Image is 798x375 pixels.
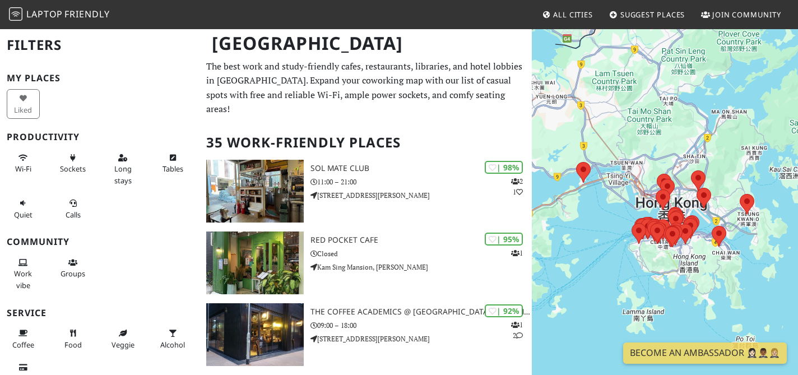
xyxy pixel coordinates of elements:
[66,210,81,220] span: Video/audio calls
[64,8,109,20] span: Friendly
[310,164,532,173] h3: SOL Mate Club
[206,126,525,160] h2: 35 Work-Friendly Places
[199,160,532,223] a: SOL Mate Club | 98% 21 SOL Mate Club 11:00 – 21:00 [STREET_ADDRESS][PERSON_NAME]
[57,149,90,178] button: Sockets
[203,28,530,59] h1: [GEOGRAPHIC_DATA]
[156,149,189,178] button: Tables
[7,149,40,178] button: Wi-Fi
[206,160,304,223] img: SOL Mate Club
[537,4,597,25] a: All Cities
[7,237,193,247] h3: Community
[7,194,40,224] button: Quiet
[511,176,523,197] p: 2 1
[712,10,781,20] span: Join Community
[605,4,690,25] a: Suggest Places
[7,308,193,318] h3: Service
[60,164,86,174] span: Power sockets
[26,8,63,20] span: Laptop
[9,5,110,25] a: LaptopFriendly LaptopFriendly
[310,262,532,272] p: Kam Sing Mansion, [PERSON_NAME]
[15,164,31,174] span: Stable Wi-Fi
[485,233,523,246] div: | 95%
[310,320,532,331] p: 09:00 – 18:00
[106,149,140,189] button: Long stays
[14,268,32,290] span: People working
[57,324,90,354] button: Food
[114,164,132,185] span: Long stays
[310,177,532,187] p: 11:00 – 21:00
[485,304,523,317] div: | 92%
[7,324,40,354] button: Coffee
[310,190,532,201] p: [STREET_ADDRESS][PERSON_NAME]
[7,132,193,142] h3: Productivity
[160,340,185,350] span: Alcohol
[206,303,304,366] img: The Coffee Academics @ Sai Yuen Lane
[7,253,40,294] button: Work vibe
[697,4,786,25] a: Join Community
[9,7,22,21] img: LaptopFriendly
[57,253,90,283] button: Groups
[199,303,532,366] a: The Coffee Academics @ Sai Yuen Lane | 92% 12 The Coffee Academics @ [GEOGRAPHIC_DATA][PERSON_NAM...
[623,342,787,364] a: Become an Ambassador 🤵🏻‍♀️🤵🏾‍♂️🤵🏼‍♀️
[620,10,685,20] span: Suggest Places
[61,268,85,279] span: Group tables
[206,232,304,294] img: Red Pocket Cafe
[7,73,193,84] h3: My Places
[310,248,532,259] p: Closed
[163,164,183,174] span: Work-friendly tables
[64,340,82,350] span: Food
[112,340,134,350] span: Veggie
[310,307,532,317] h3: The Coffee Academics @ [GEOGRAPHIC_DATA][PERSON_NAME]
[7,28,193,62] h2: Filters
[310,334,532,344] p: [STREET_ADDRESS][PERSON_NAME]
[553,10,593,20] span: All Cities
[12,340,34,350] span: Coffee
[156,324,189,354] button: Alcohol
[206,59,525,117] p: The best work and study-friendly cafes, restaurants, libraries, and hotel lobbies in [GEOGRAPHIC_...
[57,194,90,224] button: Calls
[511,248,523,258] p: 1
[511,320,523,341] p: 1 2
[14,210,33,220] span: Quiet
[485,161,523,174] div: | 98%
[106,324,140,354] button: Veggie
[310,235,532,245] h3: Red Pocket Cafe
[199,232,532,294] a: Red Pocket Cafe | 95% 1 Red Pocket Cafe Closed Kam Sing Mansion, [PERSON_NAME]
